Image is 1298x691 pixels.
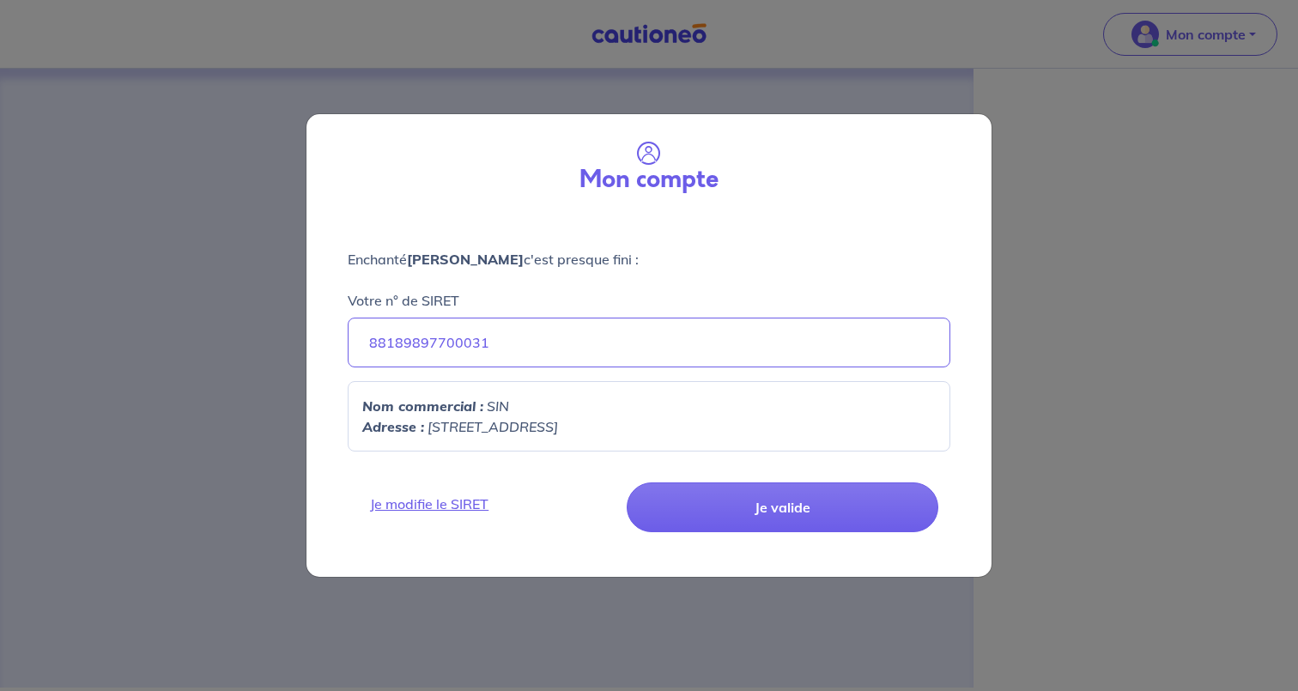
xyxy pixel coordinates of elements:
[362,418,424,435] strong: Adresse :
[360,494,620,514] a: Je modifie le SIRET
[348,249,950,270] p: Enchanté c'est presque fini :
[428,418,558,435] em: [STREET_ADDRESS]
[627,482,938,532] button: Je valide
[348,318,950,367] input: Ex : 4356797535
[407,251,524,268] strong: [PERSON_NAME]
[362,397,483,415] strong: Nom commercial :
[487,397,509,415] em: SIN
[348,290,459,311] p: Votre n° de SIRET
[579,166,719,195] h3: Mon compte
